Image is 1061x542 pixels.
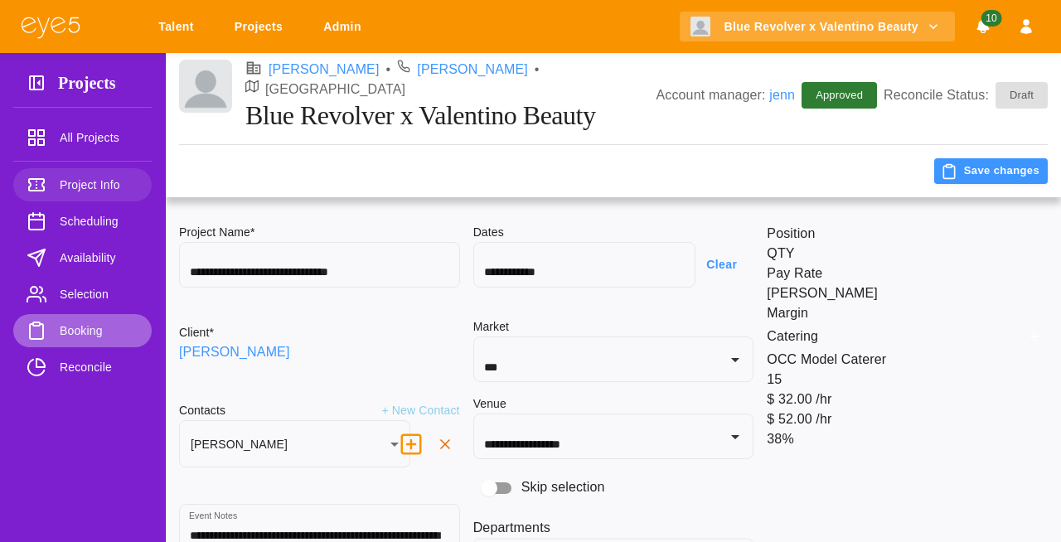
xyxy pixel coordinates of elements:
img: Client logo [690,17,710,36]
a: Projects [224,12,299,42]
a: Selection [13,278,152,311]
button: Notifications [968,12,998,42]
span: All Projects [60,128,138,148]
h6: Dates [473,224,754,242]
a: Scheduling [13,205,152,238]
span: 10 [981,10,1001,27]
span: Booking [60,321,138,341]
h3: Projects [58,73,116,99]
p: [GEOGRAPHIC_DATA] [265,80,405,99]
button: delete [430,429,460,459]
label: Event Notes [189,510,237,522]
button: Clear [695,249,753,280]
img: Client logo [179,60,232,113]
a: [PERSON_NAME] [179,342,290,362]
div: Pay Rate [767,264,1048,283]
a: [PERSON_NAME] [269,60,380,80]
p: Catering [767,327,1021,346]
a: Admin [312,12,378,42]
a: Talent [148,12,211,42]
div: Position [767,224,1048,244]
a: All Projects [13,121,152,154]
button: Open [724,425,747,448]
button: Add Position [1021,323,1048,350]
div: OCC Model Caterer [767,350,1048,370]
div: QTY [767,244,1048,264]
div: Skip selection [473,472,754,504]
h6: Contacts [179,402,225,420]
a: [PERSON_NAME] [417,60,528,80]
div: outlined button group [1021,323,1048,350]
div: $ 32.00 /hr [767,390,1048,409]
p: Reconcile Status: [884,82,1048,109]
button: delete [392,425,430,463]
h6: Departments [473,517,754,538]
button: Save changes [934,158,1048,184]
span: Reconcile [60,357,138,377]
span: Availability [60,248,138,268]
button: Open [724,348,747,371]
div: 15 [767,370,1048,390]
a: Reconcile [13,351,152,384]
h6: Project Name* [179,224,460,242]
h6: Market [473,318,754,336]
div: $ 52.00 /hr [767,409,1048,429]
h6: Venue [473,395,506,414]
div: 38% [767,429,1048,449]
button: Blue Revolver x Valentino Beauty [680,12,955,42]
span: Scheduling [60,211,138,231]
li: • [535,60,540,80]
a: jenn [769,88,795,102]
div: Margin [767,303,1048,323]
span: Draft [1000,87,1044,104]
a: Project Info [13,168,152,201]
img: eye5 [20,15,81,39]
span: Approved [806,87,873,104]
div: [PERSON_NAME] [767,283,1048,303]
p: + New Contact [381,402,459,420]
h6: Client* [179,324,214,342]
a: Booking [13,314,152,347]
li: • [386,60,391,80]
h1: Blue Revolver x Valentino Beauty [245,99,656,131]
p: Account manager: [656,85,795,105]
a: Availability [13,241,152,274]
span: Project Info [60,175,138,195]
div: [PERSON_NAME] [179,420,410,467]
span: Selection [60,284,138,304]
